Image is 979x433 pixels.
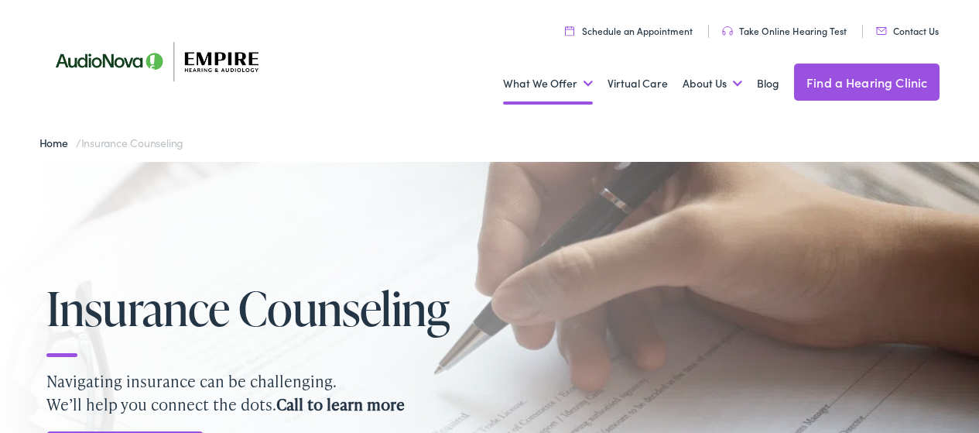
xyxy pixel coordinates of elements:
[794,64,940,101] a: Find a Hearing Clinic
[876,24,939,37] a: Contact Us
[757,55,779,112] a: Blog
[608,55,668,112] a: Virtual Care
[722,24,847,37] a: Take Online Hearing Test
[81,135,184,150] span: Insurance Counseling
[683,55,742,112] a: About Us
[876,27,887,35] img: utility icon
[565,24,693,37] a: Schedule an Appointment
[565,26,574,36] img: utility icon
[722,26,733,36] img: utility icon
[503,55,593,112] a: What We Offer
[46,283,480,334] h1: Insurance Counseling
[39,135,76,150] a: Home
[46,369,933,416] p: Navigating insurance can be challenging. We’ll help you connect the dots.
[276,393,405,415] strong: Call to learn more
[39,135,184,150] span: /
